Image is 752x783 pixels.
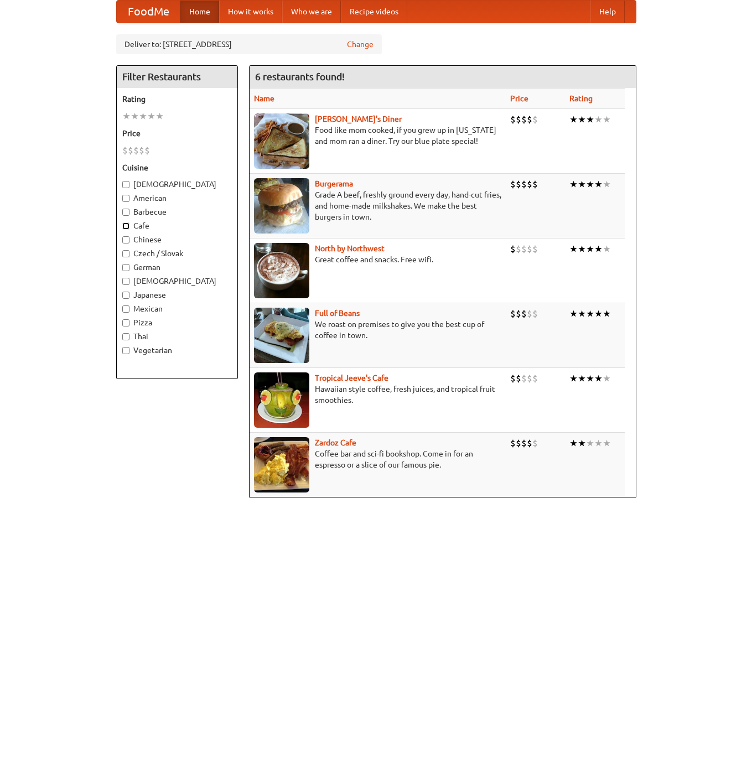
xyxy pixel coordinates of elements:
[527,437,532,449] li: $
[527,372,532,385] li: $
[315,309,360,318] a: Full of Beans
[155,110,164,122] li: ★
[254,308,309,363] img: beans.jpg
[532,308,538,320] li: $
[532,178,538,190] li: $
[180,1,219,23] a: Home
[315,179,353,188] a: Burgerama
[521,372,527,385] li: $
[117,66,237,88] h4: Filter Restaurants
[569,113,578,126] li: ★
[254,243,309,298] img: north.jpg
[254,437,309,492] img: zardoz.jpg
[122,278,129,285] input: [DEMOGRAPHIC_DATA]
[219,1,282,23] a: How it works
[510,178,516,190] li: $
[122,110,131,122] li: ★
[594,372,603,385] li: ★
[521,243,527,255] li: $
[510,94,528,103] a: Price
[122,333,129,340] input: Thai
[255,71,345,82] ng-pluralize: 6 restaurants found!
[117,1,180,23] a: FoodMe
[139,110,147,122] li: ★
[569,437,578,449] li: ★
[131,110,139,122] li: ★
[133,144,139,157] li: $
[510,113,516,126] li: $
[578,308,586,320] li: ★
[254,189,501,222] p: Grade A beef, freshly ground every day, hand-cut fries, and home-made milkshakes. We make the bes...
[578,178,586,190] li: ★
[521,113,527,126] li: $
[315,438,356,447] a: Zardoz Cafe
[532,372,538,385] li: $
[527,113,532,126] li: $
[586,178,594,190] li: ★
[603,113,611,126] li: ★
[516,308,521,320] li: $
[521,178,527,190] li: $
[122,195,129,202] input: American
[254,448,501,470] p: Coffee bar and sci-fi bookshop. Come in for an espresso or a slice of our famous pie.
[315,115,402,123] a: [PERSON_NAME]'s Diner
[122,162,232,173] h5: Cuisine
[254,383,501,406] p: Hawaiian style coffee, fresh juices, and tropical fruit smoothies.
[532,113,538,126] li: $
[254,372,309,428] img: jeeves.jpg
[341,1,407,23] a: Recipe videos
[122,94,232,105] h5: Rating
[569,372,578,385] li: ★
[282,1,341,23] a: Who we are
[122,292,129,299] input: Japanese
[122,206,232,217] label: Barbecue
[586,113,594,126] li: ★
[516,372,521,385] li: $
[578,437,586,449] li: ★
[122,347,129,354] input: Vegetarian
[578,113,586,126] li: ★
[516,178,521,190] li: $
[586,372,594,385] li: ★
[594,437,603,449] li: ★
[122,262,232,273] label: German
[254,178,309,234] img: burgerama.jpg
[315,244,385,253] a: North by Northwest
[569,243,578,255] li: ★
[254,254,501,265] p: Great coffee and snacks. Free wifi.
[122,345,232,356] label: Vegetarian
[527,243,532,255] li: $
[144,144,150,157] li: $
[578,372,586,385] li: ★
[603,178,611,190] li: ★
[510,372,516,385] li: $
[347,39,374,50] a: Change
[122,220,232,231] label: Cafe
[594,113,603,126] li: ★
[122,303,232,314] label: Mexican
[122,276,232,287] label: [DEMOGRAPHIC_DATA]
[128,144,133,157] li: $
[510,437,516,449] li: $
[521,308,527,320] li: $
[116,34,382,54] div: Deliver to: [STREET_ADDRESS]
[516,437,521,449] li: $
[254,319,501,341] p: We roast on premises to give you the best cup of coffee in town.
[603,437,611,449] li: ★
[594,178,603,190] li: ★
[122,234,232,245] label: Chinese
[254,113,309,169] img: sallys.jpg
[527,308,532,320] li: $
[594,243,603,255] li: ★
[122,248,232,259] label: Czech / Slovak
[603,308,611,320] li: ★
[122,250,129,257] input: Czech / Slovak
[122,128,232,139] h5: Price
[122,319,129,326] input: Pizza
[527,178,532,190] li: $
[586,308,594,320] li: ★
